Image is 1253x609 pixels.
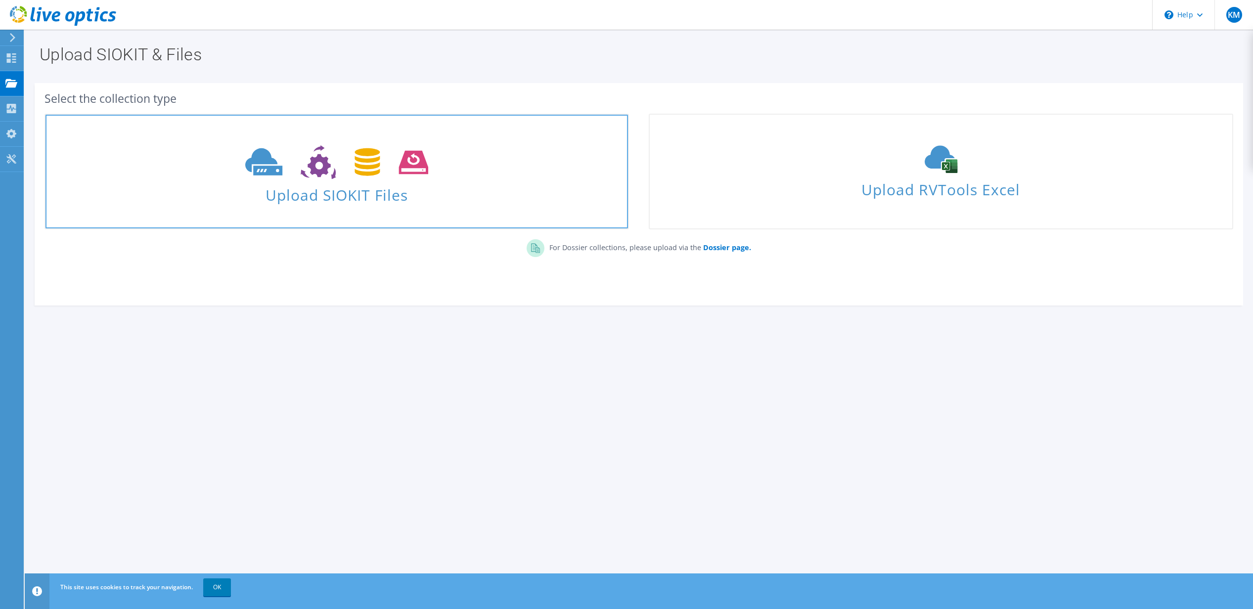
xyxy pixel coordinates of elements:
a: Dossier page. [701,243,751,252]
span: Upload SIOKIT Files [45,181,628,203]
b: Dossier page. [703,243,751,252]
span: This site uses cookies to track your navigation. [60,583,193,591]
h1: Upload SIOKIT & Files [40,46,1233,63]
span: Upload RVTools Excel [650,176,1232,198]
a: OK [203,578,231,596]
svg: \n [1164,10,1173,19]
a: Upload SIOKIT Files [45,114,629,229]
p: For Dossier collections, please upload via the [544,239,751,253]
a: Upload RVTools Excel [649,114,1233,229]
span: KM [1226,7,1242,23]
div: Select the collection type [45,93,1233,104]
